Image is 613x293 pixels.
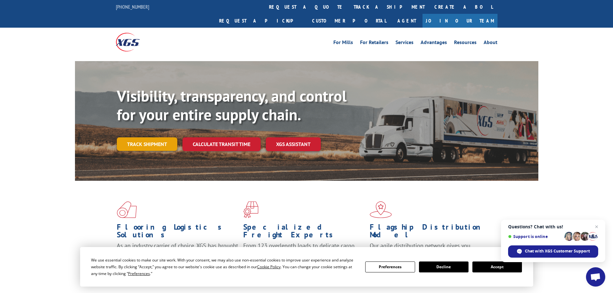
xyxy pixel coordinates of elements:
span: Cookie Policy [257,264,281,270]
div: Open chat [586,267,605,287]
span: Preferences [128,271,150,276]
a: Calculate transit time [182,137,261,151]
b: Visibility, transparency, and control for your entire supply chain. [117,86,347,124]
img: xgs-icon-flagship-distribution-model-red [370,201,392,218]
a: Request a pickup [214,14,307,28]
span: Chat with XGS Customer Support [525,248,590,254]
a: [PHONE_NUMBER] [116,4,149,10]
span: Questions? Chat with us! [508,224,598,229]
span: Our agile distribution network gives you nationwide inventory management on demand. [370,242,488,257]
a: Advantages [421,40,447,47]
a: For Retailers [360,40,388,47]
button: Accept [472,261,522,272]
img: xgs-icon-focused-on-flooring-red [243,201,258,218]
span: As an industry carrier of choice, XGS has brought innovation and dedication to flooring logistics... [117,242,238,265]
button: Decline [419,261,469,272]
div: Chat with XGS Customer Support [508,245,598,258]
a: XGS ASSISTANT [266,137,321,151]
a: For Mills [333,40,353,47]
h1: Flooring Logistics Solutions [117,223,238,242]
a: Resources [454,40,477,47]
p: From 123 overlength loads to delicate cargo, our experienced staff knows the best way to move you... [243,242,365,270]
span: Close chat [593,223,600,231]
a: Agent [391,14,423,28]
a: Services [395,40,413,47]
div: We use essential cookies to make our site work. With your consent, we may also use non-essential ... [91,257,358,277]
h1: Flagship Distribution Model [370,223,491,242]
div: Cookie Consent Prompt [80,247,533,287]
a: Customer Portal [307,14,391,28]
a: Join Our Team [423,14,497,28]
button: Preferences [365,261,415,272]
a: About [484,40,497,47]
span: Support is online [508,234,562,239]
h1: Specialized Freight Experts [243,223,365,242]
img: xgs-icon-total-supply-chain-intelligence-red [117,201,137,218]
a: Track shipment [117,137,177,151]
